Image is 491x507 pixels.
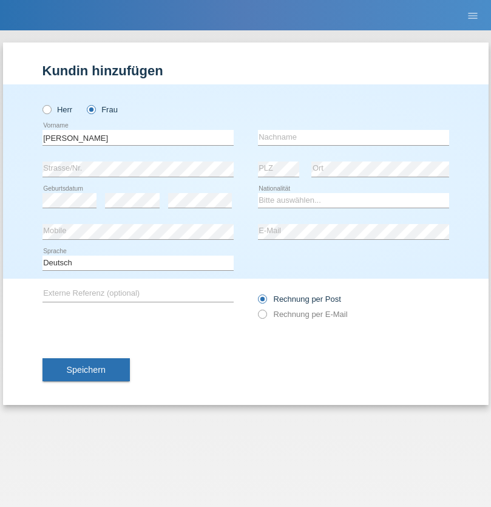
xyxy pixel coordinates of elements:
[461,12,485,19] a: menu
[258,310,266,325] input: Rechnung per E-Mail
[258,310,348,319] label: Rechnung per E-Mail
[42,63,449,78] h1: Kundin hinzufügen
[258,294,341,304] label: Rechnung per Post
[67,365,106,375] span: Speichern
[42,105,73,114] label: Herr
[42,105,50,113] input: Herr
[42,358,130,381] button: Speichern
[87,105,95,113] input: Frau
[258,294,266,310] input: Rechnung per Post
[467,10,479,22] i: menu
[87,105,118,114] label: Frau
